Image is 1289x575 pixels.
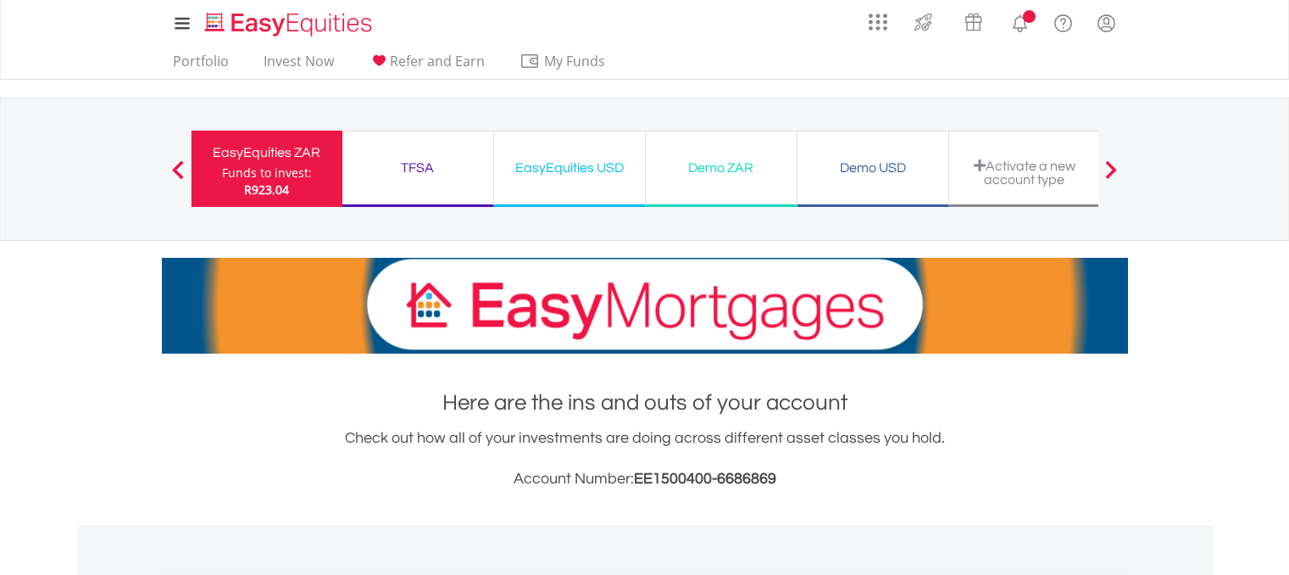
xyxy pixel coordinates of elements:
div: Demo ZAR [656,156,786,180]
div: EasyEquities ZAR [202,141,332,165]
div: TFSA [353,156,483,180]
h3: Account Number: [162,467,1128,491]
img: grid-menu-icon.svg [869,13,887,31]
a: Refer and Earn [362,53,492,79]
img: EasyEquities_Logo.png [202,10,379,38]
img: thrive-v2.svg [909,8,937,36]
a: Invest Now [257,53,341,79]
img: vouchers-v2.svg [959,8,987,36]
span: EE1500400-6686869 [634,471,776,487]
a: Notifications [998,4,1042,38]
a: Portfolio [166,53,236,79]
a: AppsGrid [858,4,898,31]
img: EasyMortage Promotion Banner [162,258,1128,354]
div: Check out how all of your investments are doing across different asset classes you hold. [162,427,1128,491]
a: Vouchers [948,4,998,36]
span: Refer and Earn [390,52,485,70]
span: My Funds [519,50,631,72]
a: Home page [198,4,379,38]
a: My Profile [1085,4,1128,42]
div: EasyEquities USD [504,156,635,180]
h1: Here are the ins and outs of your account [162,388,1128,418]
a: FAQ's and Support [1042,4,1085,38]
div: Funds to invest: [222,165,312,181]
div: Demo USD [808,156,938,180]
span: R923.04 [244,181,289,198]
div: Activate a new account type [959,159,1090,187]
